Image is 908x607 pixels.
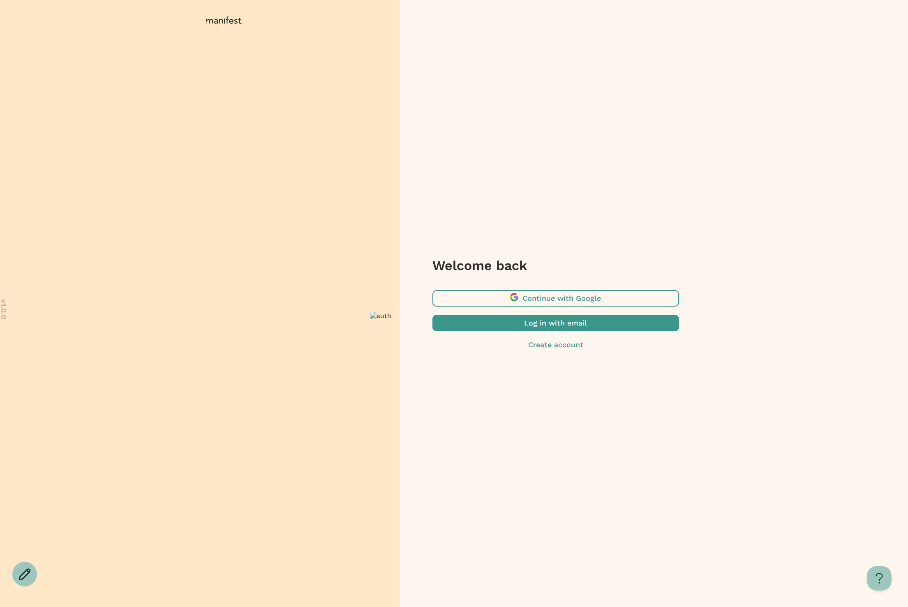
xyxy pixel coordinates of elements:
[867,566,892,591] iframe: Help Scout Beacon - Open
[432,290,679,307] button: Continue with Google
[432,257,679,274] h3: Welcome back
[432,315,679,331] button: Log in with email
[432,339,679,350] button: Create account
[370,312,391,320] img: auth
